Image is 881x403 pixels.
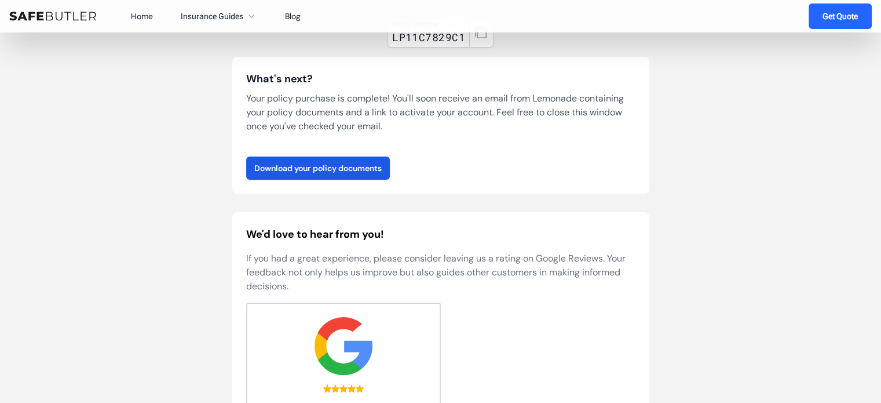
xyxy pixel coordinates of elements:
[285,11,301,21] a: Blog
[323,384,364,393] div: 5.0
[246,92,635,133] p: Your policy purchase is complete! You'll soon receive an email from Lemonade containing your poli...
[809,3,872,29] a: Get Quote
[392,29,465,45] div: LP11C7829C1
[246,252,635,293] p: If you had a great experience, please consider leaving us a rating on Google Reviews. Your feedba...
[246,157,390,180] a: Download your policy documents
[246,226,635,242] h2: We'd love to hear from you!
[246,71,635,87] h3: What's next?
[181,9,257,23] button: Insurance Guides
[315,317,372,375] img: google.svg
[131,11,153,21] a: Home
[9,12,96,21] img: SafeButler Text Logo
